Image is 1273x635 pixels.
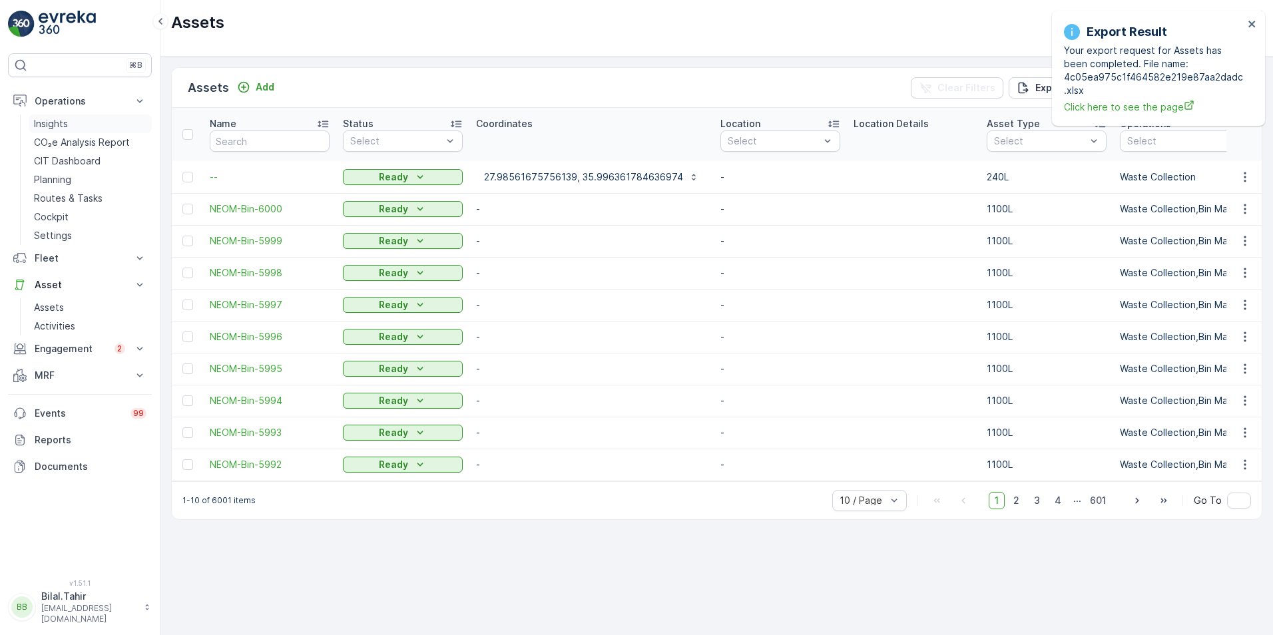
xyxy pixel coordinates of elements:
span: NEOM-Bin-5997 [210,298,330,312]
a: Click here to see the page [1064,100,1244,114]
p: Select [350,134,442,148]
p: - [720,426,840,439]
p: Select [728,134,820,148]
a: NEOM-Bin-5999 [210,234,330,248]
button: close [1248,19,1257,31]
p: - [720,362,840,375]
button: Export [1009,77,1074,99]
a: Reports [8,427,152,453]
div: - [476,423,707,442]
img: logo_light-DOdMpM7g.png [39,11,96,37]
span: NEOM-Bin-5992 [210,458,330,471]
a: NEOM-Bin-5993 [210,426,330,439]
div: Toggle Row Selected [182,236,193,246]
a: -- [210,170,330,184]
div: - [476,391,707,410]
span: 2 [1007,492,1025,509]
p: CO₂e Analysis Report [34,136,130,149]
button: Ready [343,457,463,473]
p: Documents [35,460,146,473]
a: Assets [29,298,152,317]
p: - [720,170,840,184]
a: CIT Dashboard [29,152,152,170]
p: 1100L [987,266,1107,280]
p: Assets [34,301,64,314]
a: NEOM-Bin-6000 [210,202,330,216]
a: NEOM-Bin-5995 [210,362,330,375]
div: - [476,200,707,218]
p: - [720,330,840,343]
p: Planning [34,173,71,186]
button: Ready [343,233,463,249]
div: Toggle Row Selected [182,427,193,438]
p: Assets [171,12,224,33]
button: Ready [343,297,463,313]
p: 1100L [987,202,1107,216]
p: 1-10 of 6001 items [182,495,256,506]
a: Insights [29,114,152,133]
p: Fleet [35,252,125,265]
div: Toggle Row Selected [182,363,193,374]
p: Activities [34,319,75,333]
button: MRF [8,362,152,389]
p: Insights [34,117,68,130]
p: Clear Filters [937,81,995,95]
p: Bilal.Tahir [41,590,137,603]
div: Toggle Row Selected [182,204,193,214]
div: Toggle Row Selected [182,172,193,182]
a: NEOM-Bin-5998 [210,266,330,280]
div: - [476,359,707,378]
p: Status [343,117,374,130]
div: - [476,327,707,346]
p: Ready [379,266,408,280]
p: MRF [35,369,125,382]
p: Ready [379,170,408,184]
a: NEOM-Bin-5994 [210,394,330,407]
p: Asset [35,278,125,292]
span: 1 [989,492,1005,509]
p: - [720,298,840,312]
span: 3 [1028,492,1046,509]
p: 1100L [987,330,1107,343]
p: Cockpit [34,210,69,224]
p: Ready [379,362,408,375]
p: Operations [35,95,125,108]
p: - [720,394,840,407]
p: Add [256,81,274,94]
p: Export [1035,81,1066,95]
div: Toggle Row Selected [182,331,193,342]
button: Ready [343,329,463,345]
a: Routes & Tasks [29,189,152,208]
a: Documents [8,453,152,480]
span: NEOM-Bin-5996 [210,330,330,343]
a: Planning [29,170,152,189]
a: Cockpit [29,208,152,226]
div: - [476,232,707,250]
p: - [720,266,840,280]
p: Select [994,134,1086,148]
button: Asset [8,272,152,298]
button: Ready [343,425,463,441]
p: 99 [132,407,144,419]
button: Ready [343,265,463,281]
button: Clear Filters [911,77,1003,99]
button: 27.98561675756139, 35.996361784636974 [476,166,707,188]
p: Reports [35,433,146,447]
span: 4 [1049,492,1067,509]
p: [EMAIL_ADDRESS][DOMAIN_NAME] [41,603,137,624]
p: Ready [379,458,408,471]
p: Events [35,407,123,420]
button: BBBilal.Tahir[EMAIL_ADDRESS][DOMAIN_NAME] [8,590,152,624]
div: Toggle Row Selected [182,395,193,406]
p: Ready [379,330,408,343]
p: Ready [379,202,408,216]
p: Engagement [35,342,107,355]
div: BB [11,596,33,618]
a: Settings [29,226,152,245]
p: 1100L [987,234,1107,248]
